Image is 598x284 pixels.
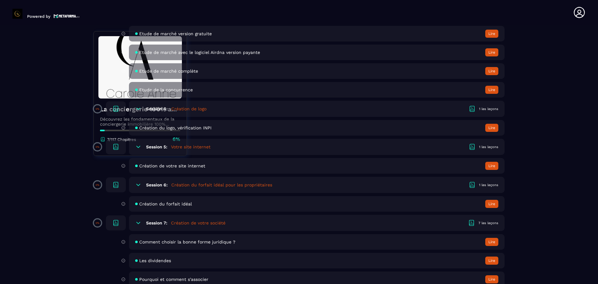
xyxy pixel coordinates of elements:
img: logo [54,13,80,19]
span: Comment choisir la bonne forme juridique ? [139,239,235,244]
span: Pourquoi et comment s'associer [139,277,208,282]
div: 1 les leçons [479,183,498,187]
h5: Création de logo [171,106,206,112]
button: Lire [485,67,498,75]
h5: Création du forfait idéal pour les propriétaires [171,182,272,188]
span: Création du forfait idéal [139,201,192,206]
h5: Création de votre société [171,220,225,226]
span: Création du logo, vérification INPI [139,125,211,130]
button: Lire [485,238,498,246]
div: 1 les leçons [479,107,498,111]
img: banner [98,36,182,99]
span: Etude de la concurrence [139,87,193,92]
h6: Session 4: [146,106,168,111]
button: Lire [485,162,498,170]
p: 6% [173,136,180,143]
h5: Votre site internet [171,144,211,150]
button: Lire [485,86,498,94]
p: 0% [96,146,99,148]
p: 0% [96,108,99,110]
h6: Session 6: [146,182,168,187]
h6: Session 7: [146,220,167,225]
p: 0% [96,184,99,186]
p: 7/117 Chapitres [107,137,136,142]
p: Powered by [27,14,50,19]
p: Découvrez les fondamentaux de la conciergerie immobilière 100% automatisée. Cette formation est c... [100,117,180,127]
div: 7 les leçons [478,221,498,225]
button: Lire [485,200,498,208]
span: Etude de marché avec le logiciel Airdna version payante [139,50,260,55]
button: Lire [485,124,498,132]
span: Les dividendes [139,258,171,263]
span: Création de votre site internet [139,163,205,168]
span: Etude de marché version gratuite [139,31,212,36]
span: Etude de marché complète [139,69,198,74]
button: Lire [485,275,498,283]
h6: Session 5: [146,144,167,149]
p: 0% [96,222,99,224]
button: Lire [485,48,498,56]
button: Lire [485,30,498,38]
button: Lire [485,257,498,265]
h4: La conciergerie 100% automatisée [100,105,180,113]
img: logo-branding [12,9,22,19]
div: 1 les leçons [479,145,498,149]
